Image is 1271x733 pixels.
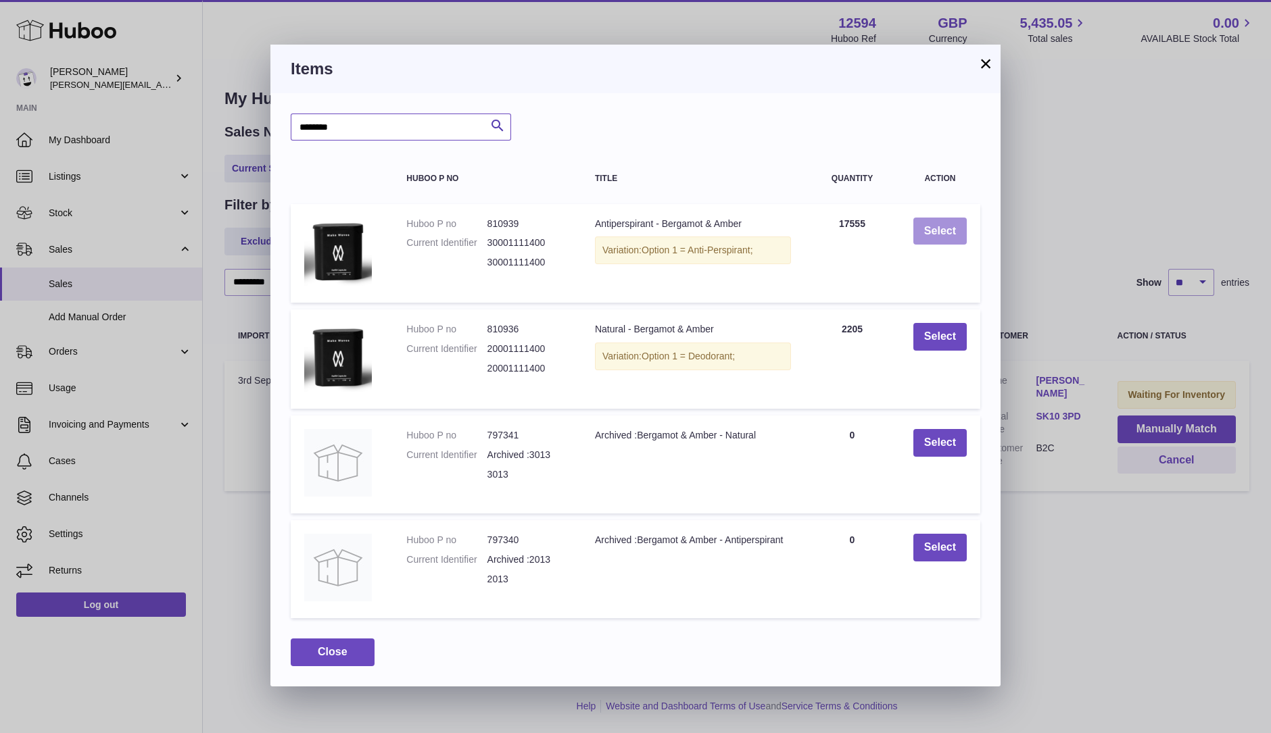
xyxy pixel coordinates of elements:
span: Option 1 = Anti-Perspirant; [642,245,753,255]
dd: 2013 [487,573,568,586]
button: Select [913,323,967,351]
th: Huboo P no [393,161,581,197]
dd: 3013 [487,468,568,481]
dt: Current Identifier [406,553,487,566]
dd: 20001111400 [487,362,568,375]
img: Archived :Bergamot & Amber - Antiperspirant [304,534,372,601]
dd: Archived :3013 [487,449,568,461]
th: Quantity [805,161,900,197]
th: Title [581,161,805,197]
dd: 30001111400 [487,256,568,269]
dt: Huboo P no [406,429,487,442]
img: Archived :Bergamot & Amber - Natural [304,429,372,497]
dd: 20001111400 [487,343,568,355]
dt: Huboo P no [406,218,487,230]
div: Variation: [595,343,791,370]
h3: Items [291,58,980,80]
button: Close [291,638,375,666]
td: 17555 [805,204,900,303]
img: Natural - Bergamot & Amber [304,323,372,392]
span: Option 1 = Deodorant; [642,351,735,361]
td: 2205 [805,309,900,409]
dd: 810936 [487,323,568,336]
button: × [978,55,994,72]
dd: 810939 [487,218,568,230]
div: Natural - Bergamot & Amber [595,323,791,336]
dt: Current Identifier [406,343,487,355]
th: Action [900,161,980,197]
dd: Archived :2013 [487,553,568,566]
dt: Huboo P no [406,323,487,336]
dt: Current Identifier [406,236,487,249]
span: Close [318,646,347,657]
button: Select [913,534,967,561]
td: 0 [805,520,900,618]
button: Select [913,218,967,245]
img: Antiperspirant - Bergamot & Amber [304,218,372,286]
div: Archived :Bergamot & Amber - Antiperspirant [595,534,791,547]
dd: 797341 [487,429,568,442]
dt: Huboo P no [406,534,487,547]
div: Variation: [595,236,791,264]
dd: 30001111400 [487,236,568,249]
div: Archived :Bergamot & Amber - Natural [595,429,791,442]
dt: Current Identifier [406,449,487,461]
td: 0 [805,415,900,513]
dd: 797340 [487,534,568,547]
div: Antiperspirant - Bergamot & Amber [595,218,791,230]
button: Select [913,429,967,457]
